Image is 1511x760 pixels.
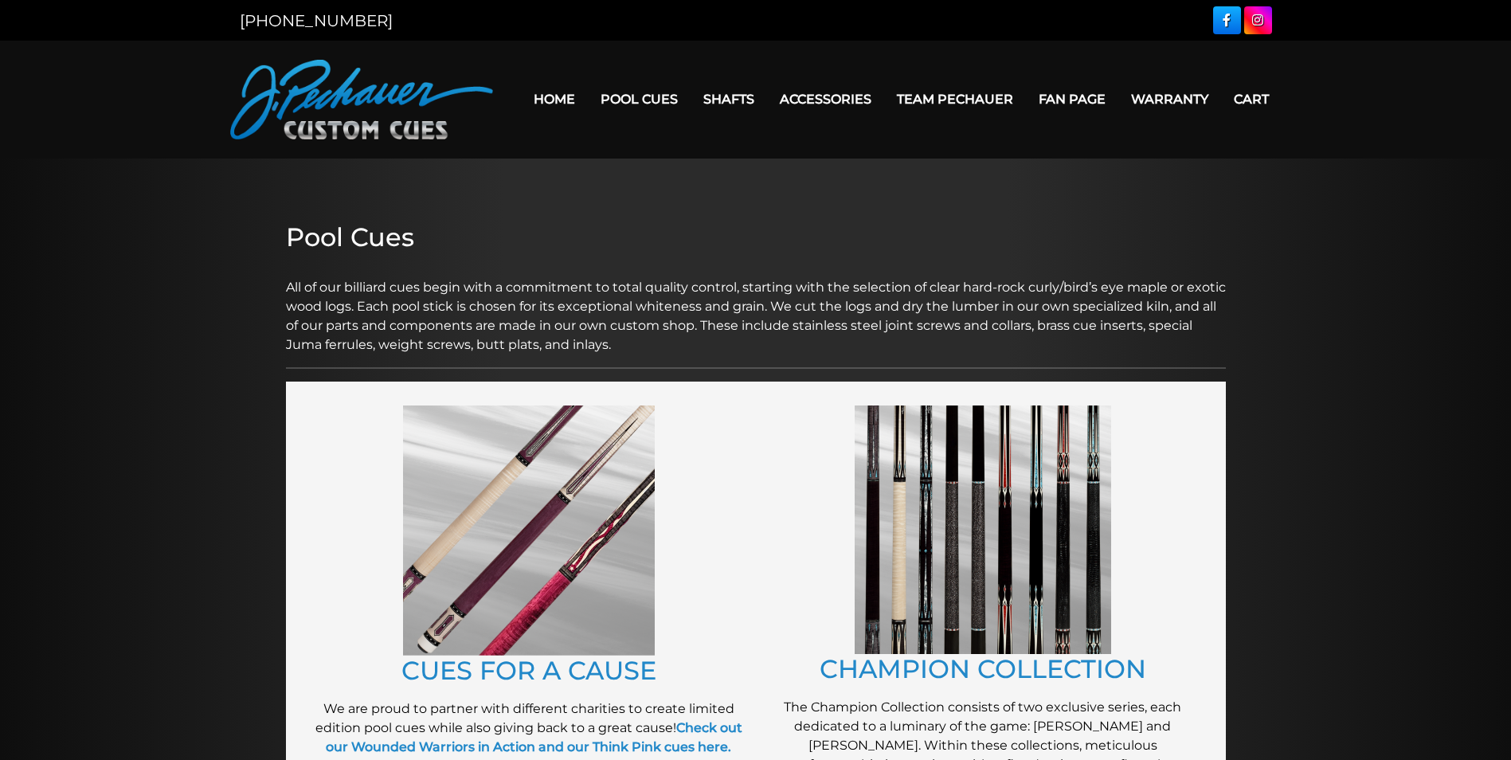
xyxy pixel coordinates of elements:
[326,720,742,754] a: Check out our Wounded Warriors in Action and our Think Pink cues here.
[1221,79,1282,119] a: Cart
[1026,79,1118,119] a: Fan Page
[1118,79,1221,119] a: Warranty
[230,60,493,139] img: Pechauer Custom Cues
[691,79,767,119] a: Shafts
[588,79,691,119] a: Pool Cues
[286,222,1226,253] h2: Pool Cues
[286,259,1226,355] p: All of our billiard cues begin with a commitment to total quality control, starting with the sele...
[820,653,1146,684] a: CHAMPION COLLECTION
[767,79,884,119] a: Accessories
[401,655,656,686] a: CUES FOR A CAUSE
[240,11,393,30] a: [PHONE_NUMBER]
[884,79,1026,119] a: Team Pechauer
[310,699,748,757] p: We are proud to partner with different charities to create limited edition pool cues while also g...
[521,79,588,119] a: Home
